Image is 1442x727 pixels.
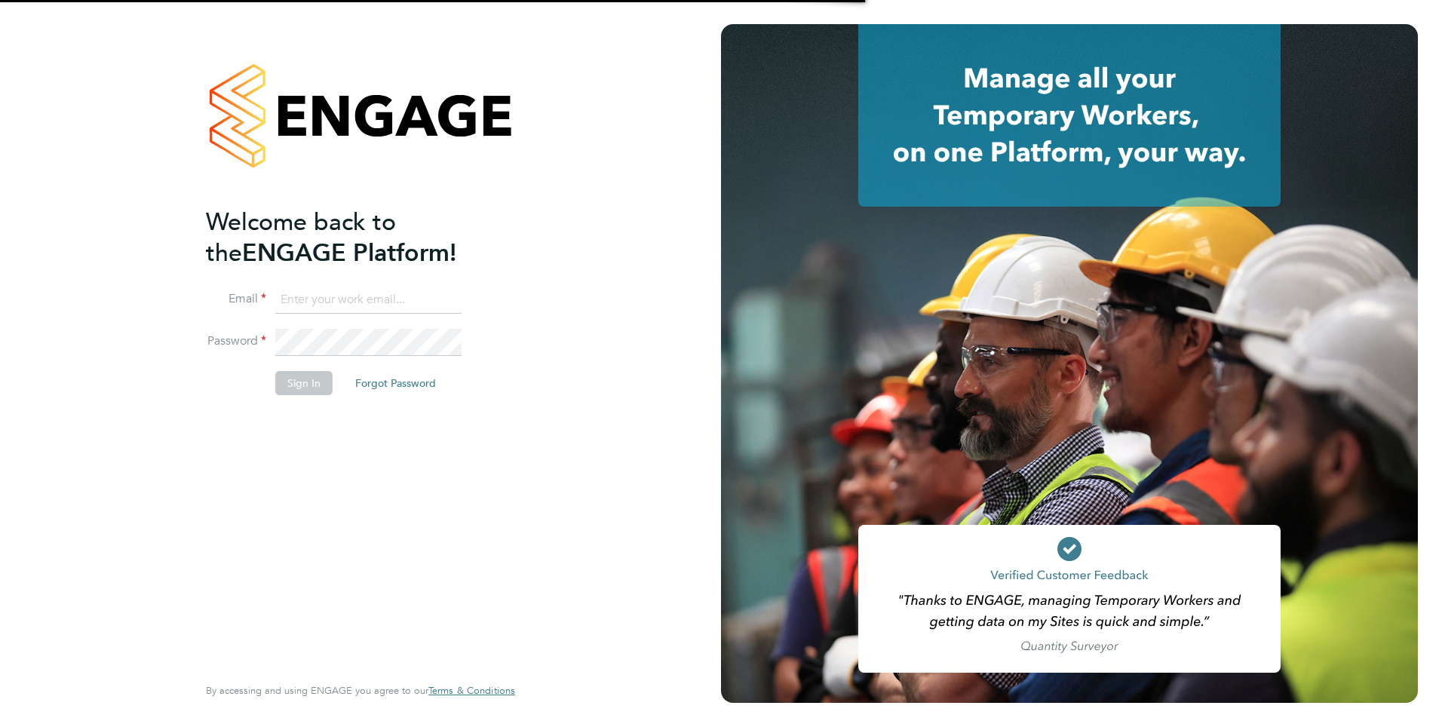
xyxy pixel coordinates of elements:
h2: ENGAGE Platform! [206,207,500,268]
a: Terms & Conditions [428,685,515,697]
input: Enter your work email... [275,287,462,314]
span: By accessing and using ENGAGE you agree to our [206,684,515,697]
span: Terms & Conditions [428,684,515,697]
label: Password [206,333,266,349]
label: Email [206,291,266,307]
button: Sign In [275,371,333,395]
span: Welcome back to the [206,207,396,268]
button: Forgot Password [343,371,448,395]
